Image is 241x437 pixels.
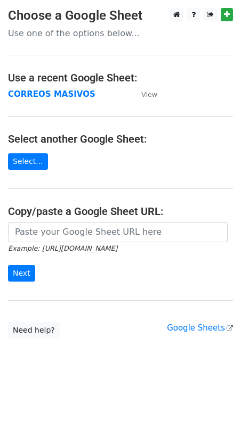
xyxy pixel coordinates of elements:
[8,8,233,23] h3: Choose a Google Sheet
[8,322,60,339] a: Need help?
[167,323,233,333] a: Google Sheets
[8,153,48,170] a: Select...
[131,89,157,99] a: View
[8,265,35,282] input: Next
[8,222,228,242] input: Paste your Google Sheet URL here
[8,28,233,39] p: Use one of the options below...
[141,90,157,98] small: View
[8,133,233,145] h4: Select another Google Sheet:
[8,71,233,84] h4: Use a recent Google Sheet:
[8,89,95,99] a: CORREOS MASIVOS
[8,244,117,252] small: Example: [URL][DOMAIN_NAME]
[8,205,233,218] h4: Copy/paste a Google Sheet URL:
